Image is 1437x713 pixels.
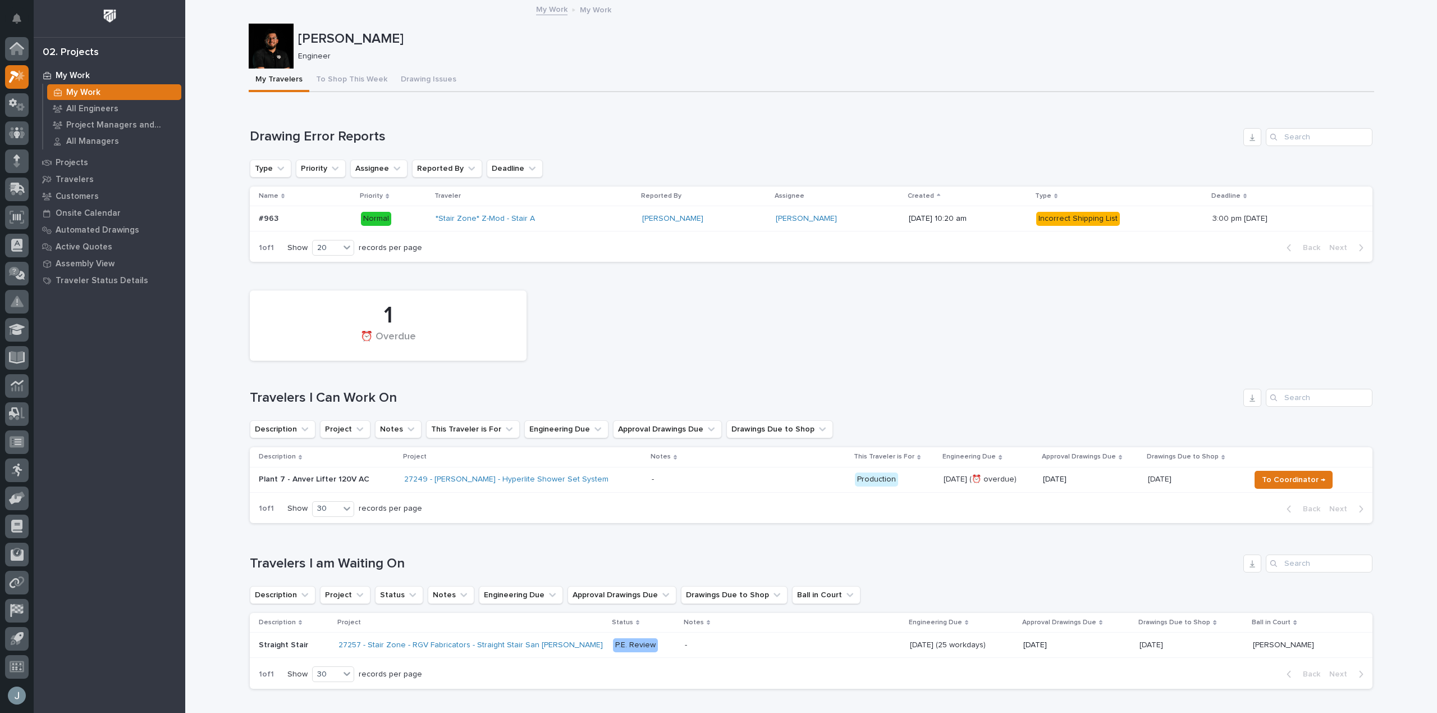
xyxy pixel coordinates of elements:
p: Description [259,451,296,463]
p: records per page [359,670,422,679]
button: Next [1325,243,1372,253]
p: All Engineers [66,104,118,114]
button: Next [1325,504,1372,514]
p: Description [259,616,296,629]
div: 1 [269,302,507,330]
button: Next [1325,669,1372,679]
tr: Straight StairStraight Stair 27257 - Stair Zone - RGV Fabricators - Straight Stair San [PERSON_NA... [250,633,1372,658]
a: Projects [34,154,185,171]
div: - [685,641,687,650]
button: Description [250,420,315,438]
button: Drawing Issues [394,69,463,92]
p: records per page [359,243,422,253]
div: ⏰ Overdue [269,331,507,355]
p: Drawings Due to Shop [1147,451,1219,463]
div: 30 [313,503,340,515]
p: My Work [580,3,611,15]
p: Reported By [641,190,681,202]
button: Notifications [5,7,29,30]
div: Incorrect Shipping List [1036,212,1120,226]
a: My Work [43,84,185,100]
p: Travelers [56,175,94,185]
p: Assembly View [56,259,115,269]
p: Assignee [775,190,804,202]
span: Back [1296,243,1320,253]
div: 30 [313,669,340,680]
button: users-avatar [5,684,29,707]
button: Reported By [412,160,482,178]
div: - [652,475,654,484]
button: Assignee [350,160,408,178]
p: #963 [259,212,281,224]
p: Active Quotes [56,242,112,252]
div: 20 [313,242,340,254]
a: *Stair Zone* Z-Mod - Stair A [436,214,535,224]
p: This Traveler is For [854,451,914,463]
p: Show [287,243,308,253]
div: Notifications [14,13,29,31]
span: Next [1329,243,1354,253]
a: Traveler Status Details [34,272,185,289]
h1: Travelers I Can Work On [250,390,1239,406]
p: [DATE] [1139,638,1165,650]
button: Drawings Due to Shop [726,420,833,438]
div: Production [855,473,898,487]
p: [PERSON_NAME] [298,31,1370,47]
a: Customers [34,188,185,205]
p: Project [403,451,427,463]
p: All Managers [66,137,119,147]
p: [DATE] (⏰ overdue) [944,475,1033,484]
p: records per page [359,504,422,514]
button: Back [1278,669,1325,679]
p: Approval Drawings Due [1022,616,1096,629]
div: P.E. Review [613,638,658,652]
button: To Shop This Week [309,69,394,92]
span: Back [1296,669,1320,679]
p: Straight Stair [259,638,310,650]
tr: Plant 7 - Anver Lifter 120V AC27249 - [PERSON_NAME] - Hyperlite Shower Set System - Production[DA... [250,467,1372,492]
div: 02. Projects [43,47,99,59]
button: Back [1278,243,1325,253]
p: My Work [56,71,90,81]
button: Deadline [487,160,543,178]
span: To Coordinator → [1262,473,1325,487]
p: Type [1035,190,1051,202]
p: Engineering Due [942,451,996,463]
h1: Travelers I am Waiting On [250,556,1239,572]
p: Ball in Court [1252,616,1290,629]
a: Onsite Calendar [34,205,185,221]
p: [DATE] 10:20 am [909,214,1027,224]
button: Engineering Due [479,586,563,604]
p: Notes [684,616,704,629]
button: Type [250,160,291,178]
div: Normal [361,212,391,226]
p: Onsite Calendar [56,208,121,219]
span: Next [1329,504,1354,514]
p: Show [287,670,308,679]
h1: Drawing Error Reports [250,129,1239,145]
p: Traveler Status Details [56,276,148,286]
p: [DATE] [1023,641,1131,650]
button: Back [1278,504,1325,514]
p: Traveler [434,190,461,202]
button: Status [375,586,423,604]
a: Project Managers and Engineers [43,117,185,133]
p: Projects [56,158,88,168]
a: Assembly View [34,255,185,272]
button: This Traveler is For [426,420,520,438]
input: Search [1266,389,1372,407]
p: 1 of 1 [250,495,283,523]
a: Active Quotes [34,238,185,255]
a: 27257 - Stair Zone - RGV Fabricators - Straight Stair San [PERSON_NAME] Boys-Girls Club [338,641,660,650]
button: Drawings Due to Shop [681,586,788,604]
p: Plant 7 - Anver Lifter 120V AC [259,475,395,484]
a: Automated Drawings [34,221,185,238]
button: Notes [375,420,422,438]
div: Search [1266,555,1372,573]
button: Priority [296,160,346,178]
tr: #963#963 Normal*Stair Zone* Z-Mod - Stair A [PERSON_NAME] [PERSON_NAME] [DATE] 10:20 amIncorrect ... [250,206,1372,231]
p: Notes [651,451,671,463]
input: Search [1266,128,1372,146]
p: Approval Drawings Due [1042,451,1116,463]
